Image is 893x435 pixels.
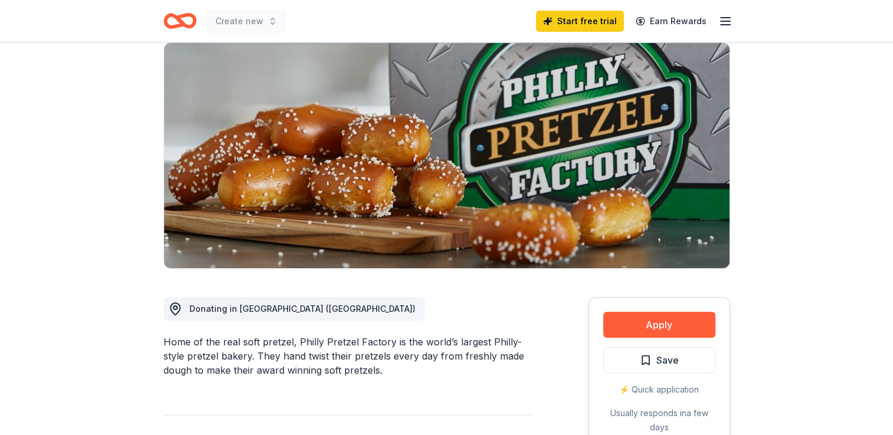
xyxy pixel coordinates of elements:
a: Earn Rewards [629,11,714,32]
a: Home [163,7,197,35]
span: Donating in [GEOGRAPHIC_DATA] ([GEOGRAPHIC_DATA]) [189,304,416,314]
a: Start free trial [536,11,624,32]
button: Create new [206,9,287,33]
button: Apply [603,312,715,338]
button: Save [603,347,715,373]
span: Create new [215,14,263,28]
div: ⚡️ Quick application [603,383,715,397]
span: Save [656,352,679,368]
img: Image for Philly Pretzel Factory [164,43,730,268]
div: Home of the real soft pretzel, Philly Pretzel Factory is the world’s largest Philly-style pretzel... [163,335,532,377]
div: Usually responds in a few days [603,406,715,434]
